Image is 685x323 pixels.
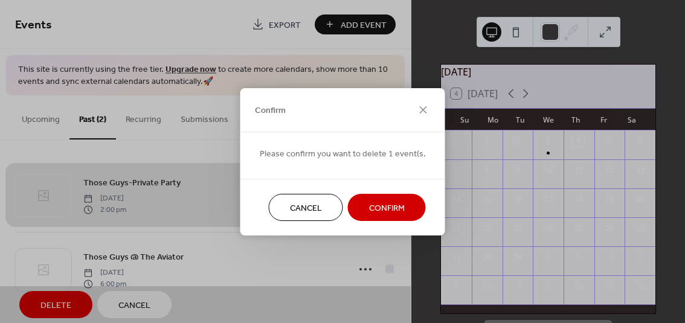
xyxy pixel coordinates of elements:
[348,194,426,221] button: Confirm
[260,147,426,160] span: Please confirm you want to delete 1 event(s.
[255,104,286,117] span: Confirm
[369,202,405,214] span: Confirm
[290,202,322,214] span: Cancel
[269,194,343,221] button: Cancel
